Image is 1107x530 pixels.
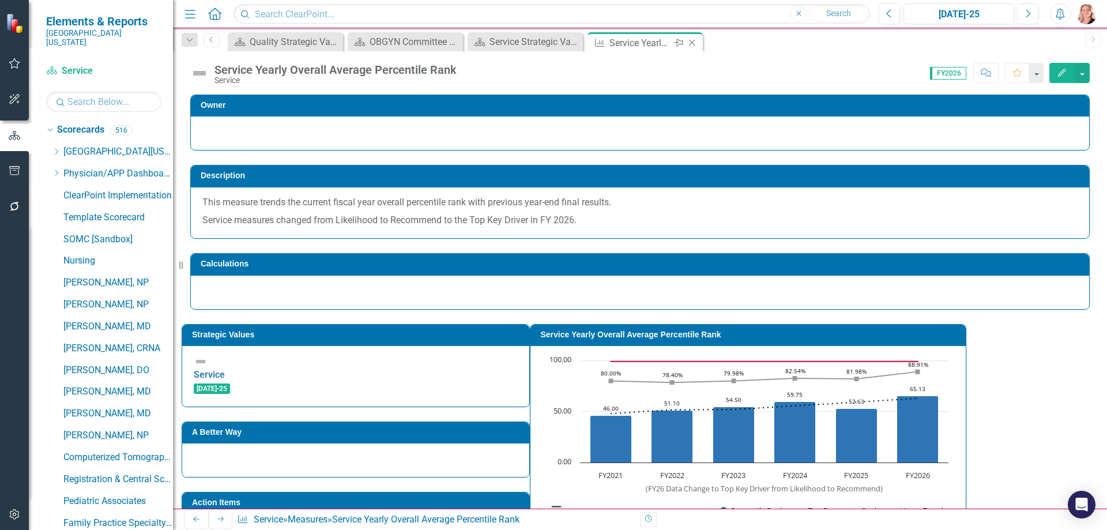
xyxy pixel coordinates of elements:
input: Search ClearPoint... [234,4,870,24]
text: FY2023 [722,470,746,480]
div: » » [237,513,631,527]
h3: Action Items [192,498,524,507]
text: 100.00 [549,354,571,364]
text: FY2025 [845,470,869,480]
span: FY2026 [930,67,966,80]
a: Nursing [63,254,173,268]
img: Tiffany LaCoste [1076,3,1097,24]
a: [PERSON_NAME], NP [63,429,173,442]
div: Service Strategic Value Dashboard [490,35,580,49]
span: [DATE]-25 [194,384,230,394]
path: FY2023, 54.5. Percentile Rank. [713,407,755,463]
text: 88.91% [908,360,928,369]
a: Quality Strategic Value Dashboard [231,35,340,49]
path: FY2021, 80. Top Box. [609,379,613,384]
path: FY2024, 82.54. Top Box. [793,376,797,381]
h3: Service Yearly Overall Average Percentile Rank [540,330,960,339]
div: Service [214,76,457,85]
text: 79.98% [724,369,744,377]
div: Service Yearly Overall Average Percentile Rank [332,514,519,525]
h3: Strategic Values [192,330,524,339]
div: OBGYN Committee Dashboard [370,35,460,49]
path: FY2022, 78.4. Top Box. [670,380,675,385]
text: 59.75 [787,390,803,399]
h3: Calculations [201,260,1083,268]
path: FY2021, 46. Percentile Rank. [590,416,632,463]
a: Service [46,65,161,78]
a: Service [194,369,225,380]
text: 82.54% [785,367,805,375]
a: [PERSON_NAME], NP [63,276,173,290]
button: Show Linear Trend [888,505,944,516]
div: Service Yearly Overall Average Percentile Rank [609,36,671,50]
text: 50.00 [553,405,571,416]
path: FY2022, 51.1. Percentile Rank. [652,411,693,463]
div: [DATE]-25 [908,7,1010,21]
a: Measures [288,514,327,525]
button: [DATE]-25 [903,3,1014,24]
text: 46.00 [603,404,619,412]
img: Not Defined [190,64,209,82]
text: 52.63 [849,397,864,405]
text: FY2026 [906,470,930,480]
a: [PERSON_NAME], MD [63,385,173,399]
a: ClearPoint Implementation [63,189,173,202]
a: [PERSON_NAME], CRNA [63,342,173,355]
text: FY2022 [660,470,684,480]
p: This measure trends the current fiscal year overall percentile rank with previous year-end final ... [202,196,1078,212]
button: Show Top Box [796,505,837,516]
a: Scorecards [57,123,104,137]
div: Quality Strategic Value Dashboard [250,35,340,49]
img: Not Defined [194,355,208,369]
text: FY2021 [599,470,623,480]
path: FY2025, 81.98. Top Box. [854,377,859,381]
a: [PERSON_NAME], MD [63,320,173,333]
svg: Interactive chart [542,355,954,528]
a: Template Scorecard [63,211,173,224]
a: Family Practice Specialty Associates ([PERSON_NAME]) [63,517,173,530]
g: Percentile Rank, series 1 of 4. Bar series with 6 bars. [590,396,939,463]
div: Open Intercom Messenger [1068,491,1095,518]
a: [PERSON_NAME], DO [63,364,173,377]
path: FY2024, 59.75. Percentile Rank. [774,402,816,463]
text: 80.00% [601,369,621,377]
a: SOMC [Sandbox] [63,233,173,246]
path: FY2023, 79.98. Top Box. [732,379,736,384]
text: 65.13 [910,385,925,393]
div: 516 [110,125,133,135]
small: [GEOGRAPHIC_DATA][US_STATE] [46,28,161,47]
g: Goal, series 3 of 4. Line with 6 data points. [609,359,920,364]
a: Computerized Tomography ([GEOGRAPHIC_DATA]) [63,451,173,464]
text: FY2024 [783,470,808,480]
a: Service [254,514,283,525]
a: [PERSON_NAME], MD [63,407,173,420]
span: Search [826,9,851,18]
button: Show Goal [849,505,876,516]
path: FY2025, 52.63. Percentile Rank. [836,409,878,463]
p: Service measures changed from Likelihood to Recommend to the Top Key Driver in FY 2026. [202,212,1078,227]
text: 51.10 [664,399,680,407]
button: Show Percentile Rank [720,505,785,516]
button: View chart menu, Chart [548,502,564,518]
text: (FY26 Data Change to Top Key Driver from Likelihood to Recommend) [646,483,883,494]
text: 54.50 [726,396,741,404]
img: ClearPoint Strategy [5,12,27,34]
a: OBGYN Committee Dashboard [351,35,460,49]
h3: Description [201,171,1083,180]
button: Search [809,6,867,22]
a: [GEOGRAPHIC_DATA][US_STATE] [63,145,173,159]
div: Chart. Highcharts interactive chart. [542,355,954,528]
a: Registration & Central Scheduling [63,473,173,486]
a: [PERSON_NAME], NP [63,298,173,311]
text: 78.40% [662,371,683,379]
path: FY2026, 65.13. Percentile Rank. [897,396,939,463]
h3: Owner [201,101,1083,110]
path: FY2026, 88.91. Top Box. [916,370,920,374]
span: Elements & Reports [46,14,161,28]
text: 81.98% [846,367,867,375]
input: Search Below... [46,92,161,112]
a: Pediatric Associates [63,495,173,508]
h3: A Better Way [192,428,524,437]
a: Physician/APP Dashboards [63,167,173,181]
